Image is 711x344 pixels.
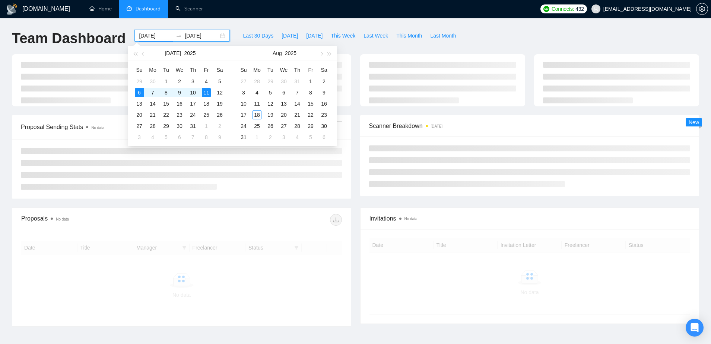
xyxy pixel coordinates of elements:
[148,122,157,131] div: 28
[306,122,315,131] div: 29
[277,132,291,143] td: 2025-09-03
[159,98,173,109] td: 2025-07-15
[320,77,328,86] div: 2
[431,124,442,128] time: [DATE]
[200,109,213,120] td: 2025-07-25
[320,88,328,97] div: 9
[159,64,173,76] th: Tu
[237,109,250,120] td: 2025-08-17
[133,120,146,132] td: 2025-07-27
[264,98,277,109] td: 2025-08-12
[264,64,277,76] th: Tu
[213,87,226,98] td: 2025-07-12
[133,87,146,98] td: 2025-07-06
[277,87,291,98] td: 2025-08-06
[237,98,250,109] td: 2025-08-10
[89,6,112,12] a: homeHome
[146,87,159,98] td: 2025-07-07
[359,30,392,42] button: Last Week
[304,98,317,109] td: 2025-08-15
[291,98,304,109] td: 2025-08-14
[148,88,157,97] div: 7
[173,109,186,120] td: 2025-07-23
[264,87,277,98] td: 2025-08-05
[159,132,173,143] td: 2025-08-05
[135,77,144,86] div: 29
[139,32,173,40] input: Start date
[188,133,197,142] div: 7
[215,133,224,142] div: 9
[364,32,388,40] span: Last Week
[159,109,173,120] td: 2025-07-22
[159,76,173,87] td: 2025-07-01
[188,88,197,97] div: 10
[253,77,261,86] div: 28
[285,46,296,61] button: 2025
[162,133,171,142] div: 5
[239,88,248,97] div: 3
[282,32,298,40] span: [DATE]
[575,5,584,13] span: 432
[176,33,182,39] span: swap-right
[306,77,315,86] div: 1
[146,98,159,109] td: 2025-07-14
[306,32,323,40] span: [DATE]
[293,122,302,131] div: 28
[279,133,288,142] div: 3
[273,46,282,61] button: Aug
[304,132,317,143] td: 2025-09-05
[202,110,211,119] div: 25
[593,6,599,12] span: user
[146,120,159,132] td: 2025-07-28
[306,133,315,142] div: 5
[173,64,186,76] th: We
[175,133,184,142] div: 6
[404,217,418,221] span: No data
[304,87,317,98] td: 2025-08-08
[184,46,196,61] button: 2025
[239,30,277,42] button: Last 30 Days
[146,64,159,76] th: Mo
[304,109,317,120] td: 2025-08-22
[277,98,291,109] td: 2025-08-13
[430,32,456,40] span: Last Month
[200,98,213,109] td: 2025-07-18
[239,122,248,131] div: 24
[135,88,144,97] div: 6
[175,122,184,131] div: 30
[317,132,331,143] td: 2025-09-06
[293,88,302,97] div: 7
[186,120,200,132] td: 2025-07-31
[250,87,264,98] td: 2025-08-04
[21,122,258,132] span: Proposal Sending Stats
[215,122,224,131] div: 2
[291,132,304,143] td: 2025-09-04
[136,6,161,12] span: Dashboard
[215,99,224,108] div: 19
[253,110,261,119] div: 18
[237,76,250,87] td: 2025-07-27
[696,3,708,15] button: setting
[279,77,288,86] div: 30
[162,88,171,97] div: 8
[293,133,302,142] div: 4
[696,6,708,12] a: setting
[317,76,331,87] td: 2025-08-02
[188,110,197,119] div: 24
[243,32,273,40] span: Last 30 Days
[253,99,261,108] div: 11
[21,214,181,226] div: Proposals
[133,132,146,143] td: 2025-08-03
[162,77,171,86] div: 1
[264,109,277,120] td: 2025-08-19
[277,120,291,132] td: 2025-08-27
[185,32,219,40] input: End date
[176,33,182,39] span: to
[159,87,173,98] td: 2025-07-08
[396,32,422,40] span: This Month
[237,120,250,132] td: 2025-08-24
[173,87,186,98] td: 2025-07-09
[291,76,304,87] td: 2025-07-31
[162,99,171,108] div: 15
[250,76,264,87] td: 2025-07-28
